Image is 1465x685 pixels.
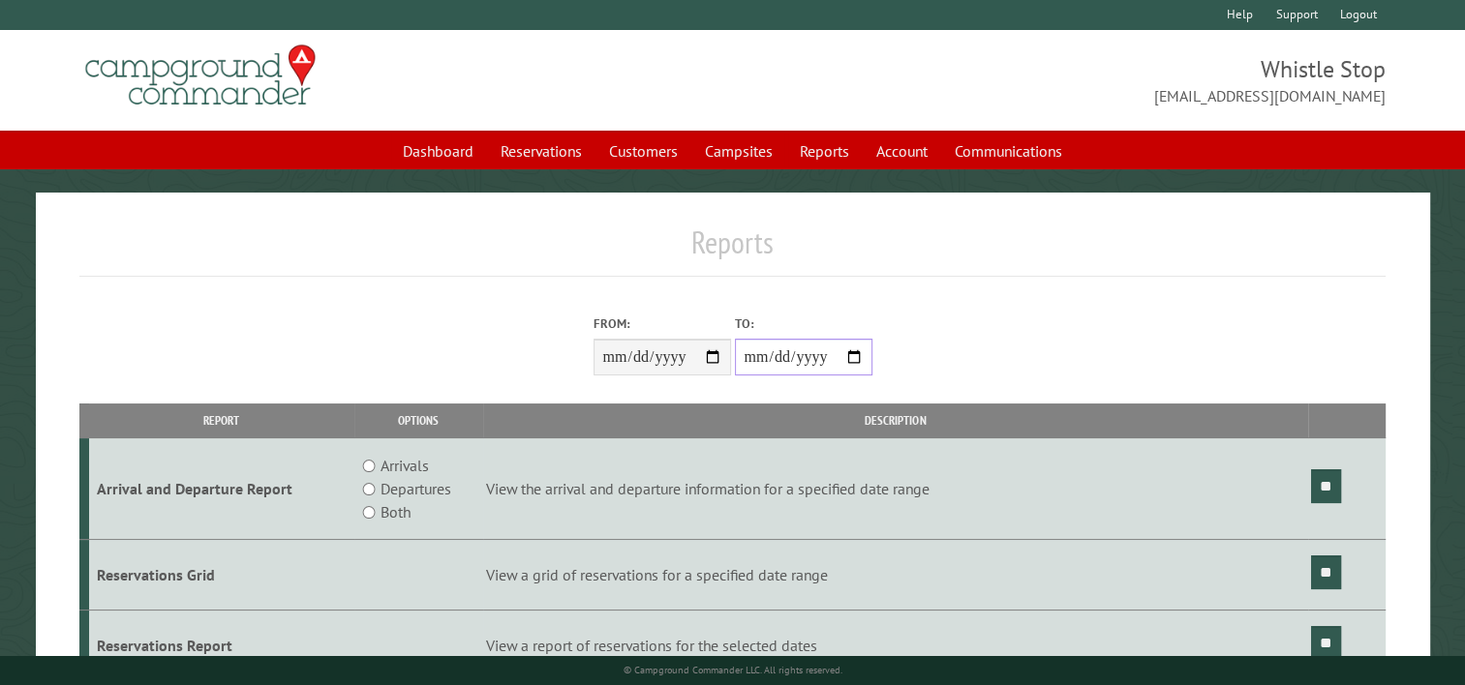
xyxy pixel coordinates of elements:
[89,438,354,540] td: Arrival and Departure Report
[483,610,1308,680] td: View a report of reservations for the selected dates
[624,664,842,676] small: © Campground Commander LLC. All rights reserved.
[89,540,354,611] td: Reservations Grid
[381,454,429,477] label: Arrivals
[597,133,689,169] a: Customers
[381,477,451,500] label: Departures
[89,610,354,680] td: Reservations Report
[788,133,861,169] a: Reports
[733,53,1387,107] span: Whistle Stop [EMAIL_ADDRESS][DOMAIN_NAME]
[483,403,1308,437] th: Description
[391,133,485,169] a: Dashboard
[483,438,1308,540] td: View the arrival and departure information for a specified date range
[865,133,939,169] a: Account
[489,133,594,169] a: Reservations
[693,133,784,169] a: Campsites
[79,38,321,113] img: Campground Commander
[735,314,872,333] label: To:
[483,540,1308,611] td: View a grid of reservations for a specified date range
[79,223,1386,277] h1: Reports
[354,403,483,437] th: Options
[381,500,411,523] label: Both
[594,314,731,333] label: From:
[943,133,1074,169] a: Communications
[89,403,354,437] th: Report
